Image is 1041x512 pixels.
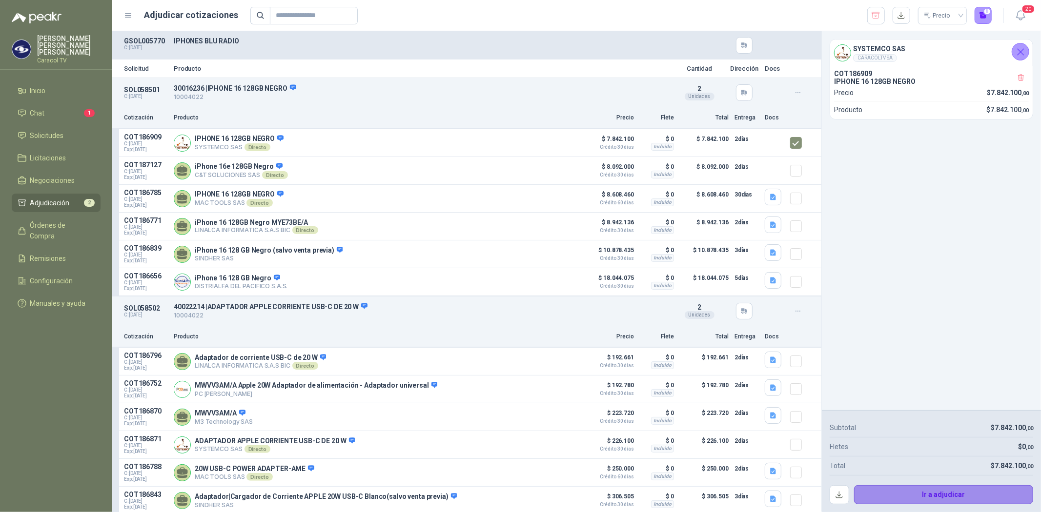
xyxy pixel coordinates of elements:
[124,393,168,399] span: Exp: [DATE]
[585,284,634,289] span: Crédito 30 días
[680,113,729,122] p: Total
[585,332,634,341] p: Precio
[651,361,674,369] div: Incluido
[12,216,101,245] a: Órdenes de Compra
[124,197,168,202] span: C: [DATE]
[680,463,729,482] p: $ 250.000
[195,473,314,481] p: MAC TOOLS SAS
[830,460,845,471] p: Total
[640,435,674,447] p: $ 0
[585,379,634,396] p: $ 192.780
[651,254,674,262] div: Incluido
[680,332,729,341] p: Total
[735,113,759,122] p: Entrega
[834,70,1029,78] p: COT186909
[1026,425,1033,432] span: ,00
[124,491,168,498] p: COT186843
[834,87,854,98] p: Precio
[124,435,168,443] p: COT186871
[735,272,759,284] p: 5 días
[986,104,1029,115] p: $
[124,202,168,208] span: Exp: [DATE]
[834,104,862,115] p: Producto
[124,45,168,51] p: C: [DATE]
[12,249,101,268] a: Remisiones
[640,217,674,228] p: $ 0
[651,226,674,234] div: Incluido
[124,252,168,258] span: C: [DATE]
[124,258,168,264] span: Exp: [DATE]
[124,471,168,476] span: C: [DATE]
[195,143,284,151] p: SYSTEMCO SAS
[640,352,674,363] p: $ 0
[174,113,579,122] p: Producto
[697,303,701,311] span: 2
[124,387,168,393] span: C: [DATE]
[640,113,674,122] p: Flete
[735,133,759,145] p: 2 días
[585,352,634,368] p: $ 192.661
[195,171,288,179] p: C&T SOLUCIONES SAS
[585,173,634,177] span: Crédito 30 días
[680,217,729,236] p: $ 8.942.136
[853,43,905,54] h4: SYSTEMCO SAS
[680,435,729,454] p: $ 226.100
[12,81,101,100] a: Inicio
[12,194,101,212] a: Adjudicación2
[195,135,284,143] p: IPHONE 16 128GB NEGRO
[1026,444,1033,451] span: ,00
[245,445,270,453] div: Directo
[246,199,272,207] div: Directo
[585,244,634,261] p: $ 10.878.435
[585,217,634,233] p: $ 8.942.136
[30,276,73,286] span: Configuración
[735,463,759,474] p: 2 días
[195,465,314,473] p: 20W USB-C POWER ADAPTER-AME
[124,175,168,180] span: Exp: [DATE]
[124,504,168,510] span: Exp: [DATE]
[30,108,45,118] span: Chat
[1026,463,1033,470] span: ,00
[585,391,634,396] span: Crédito 30 días
[124,230,168,236] span: Exp: [DATE]
[680,161,729,180] p: $ 8.092.000
[585,145,634,150] span: Crédito 30 días
[30,175,75,186] span: Negociaciones
[195,162,288,171] p: iPhone 16e 128GB Negro
[765,113,784,122] p: Docs
[12,40,31,59] img: Company Logo
[585,161,634,177] p: $ 8.092.000
[124,113,168,122] p: Cotización
[12,126,101,145] a: Solicitudes
[124,449,168,454] span: Exp: [DATE]
[651,389,674,397] div: Incluido
[124,133,168,141] p: COT186909
[174,93,669,102] p: 10004022
[651,198,674,206] div: Incluido
[640,379,674,391] p: $ 0
[124,272,168,280] p: COT186656
[651,445,674,453] div: Incluido
[195,190,284,199] p: IPHONE 16 128GB NEGRO
[1021,90,1029,97] span: ,00
[735,352,759,363] p: 2 días
[37,35,101,56] p: [PERSON_NAME] [PERSON_NAME] [PERSON_NAME]
[124,443,168,449] span: C: [DATE]
[195,246,343,255] p: iPhone 16 128 GB Negro (salvo venta previa)
[735,491,759,502] p: 3 días
[735,244,759,256] p: 3 días
[680,244,729,264] p: $ 10.878.435
[124,286,168,292] span: Exp: [DATE]
[174,332,579,341] p: Producto
[585,272,634,289] p: $ 18.044.075
[835,45,851,61] img: Company Logo
[195,226,318,234] p: LINALCA INFORMATICA S.A.S BIC
[124,94,168,99] p: C: [DATE]
[124,244,168,252] p: COT186839
[1022,443,1033,451] span: 0
[765,332,784,341] p: Docs
[685,311,714,319] div: Unidades
[680,133,729,153] p: $ 7.842.100
[680,352,729,371] p: $ 192.661
[651,171,674,178] div: Incluido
